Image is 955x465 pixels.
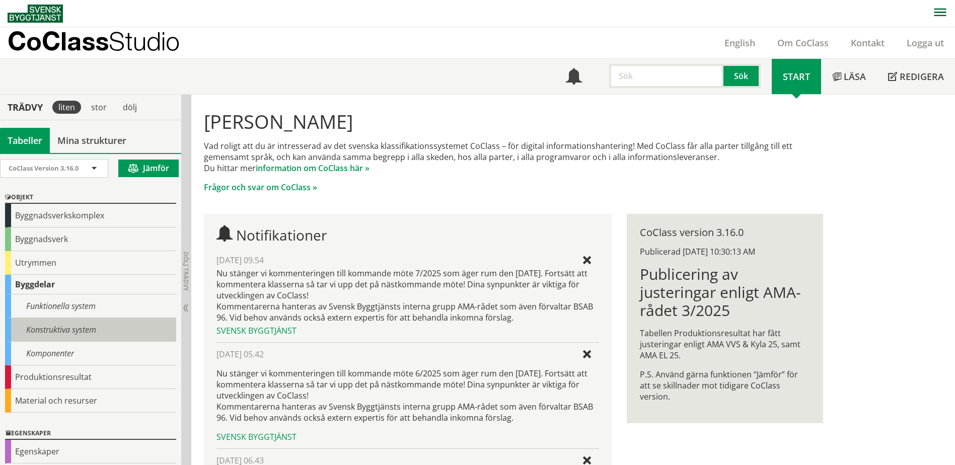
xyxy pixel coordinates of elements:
[256,163,370,174] a: information om CoClass här »
[783,70,810,83] span: Start
[8,27,201,58] a: CoClassStudio
[900,70,944,83] span: Redigera
[640,369,810,402] p: P.S. Använd gärna funktionen ”Jämför” för att se skillnader mot tidigare CoClass version.
[216,349,264,360] span: [DATE] 05.42
[118,160,179,177] button: Jämför
[5,204,176,227] div: Byggnadsverkskomplex
[109,26,180,56] span: Studio
[566,69,582,86] span: Notifikationer
[640,227,810,238] div: CoClass version 3.16.0
[840,37,896,49] a: Kontakt
[5,294,176,318] div: Funktionella system
[5,251,176,275] div: Utrymmen
[216,255,264,266] span: [DATE] 09.54
[640,328,810,361] p: Tabellen Produktionsresultat har fått justeringar enligt AMA VVS & Kyla 25, samt AMA EL 25.
[609,64,723,88] input: Sök
[50,128,134,153] a: Mina strukturer
[216,268,599,323] div: Nu stänger vi kommenteringen till kommande möte 7/2025 som äger rum den [DATE]. Fortsätt att komm...
[204,140,823,174] p: Vad roligt att du är intresserad av det svenska klassifikationssystemet CoClass – för digital inf...
[8,5,63,23] img: Svensk Byggtjänst
[117,101,143,114] div: dölj
[640,265,810,320] h1: Publicering av justeringar enligt AMA-rådet 3/2025
[5,342,176,365] div: Komponenter
[896,37,955,49] a: Logga ut
[772,59,821,94] a: Start
[821,59,877,94] a: Läsa
[216,368,599,423] p: Nu stänger vi kommenteringen till kommande möte 6/2025 som äger rum den [DATE]. Fortsätt att komm...
[85,101,113,114] div: stor
[5,389,176,413] div: Material och resurser
[5,192,176,204] div: Objekt
[182,252,190,291] span: Dölj trädvy
[9,164,79,173] span: CoClass Version 3.16.0
[2,102,48,113] div: Trädvy
[204,182,317,193] a: Frågor och svar om CoClass »
[877,59,955,94] a: Redigera
[204,110,823,132] h1: [PERSON_NAME]
[5,365,176,389] div: Produktionsresultat
[640,246,810,257] div: Publicerad [DATE] 10:30:13 AM
[216,325,599,336] div: Svensk Byggtjänst
[723,64,761,88] button: Sök
[5,428,176,440] div: Egenskaper
[5,440,176,463] div: Egenskaper
[52,101,81,114] div: liten
[8,35,180,47] p: CoClass
[844,70,866,83] span: Läsa
[766,37,840,49] a: Om CoClass
[5,227,176,251] div: Byggnadsverk
[216,431,599,442] div: Svensk Byggtjänst
[5,275,176,294] div: Byggdelar
[236,225,327,245] span: Notifikationer
[5,318,176,342] div: Konstruktiva system
[713,37,766,49] a: English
